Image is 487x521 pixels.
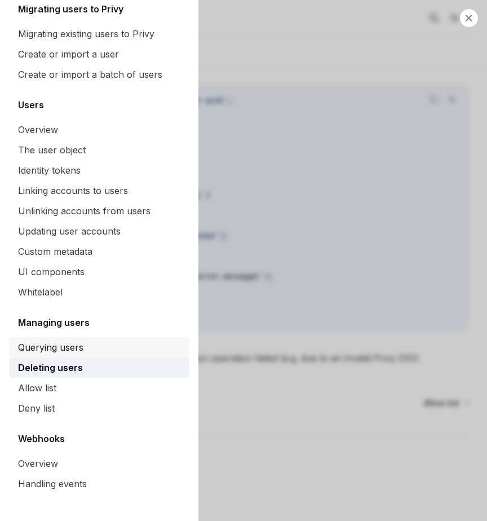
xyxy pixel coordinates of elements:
[18,401,55,415] div: Deny list
[9,221,189,241] a: Updating user accounts
[18,2,123,16] h5: Migrating users to Privy
[18,341,83,354] div: Querying users
[9,180,189,201] a: Linking accounts to users
[18,361,83,374] div: Deleting users
[9,241,189,262] a: Custom metadata
[9,140,189,160] a: The user object
[18,27,154,41] div: Migrating existing users to Privy
[18,265,85,279] div: UI components
[9,44,189,64] a: Create or import a user
[9,474,189,494] a: Handling events
[9,160,189,180] a: Identity tokens
[18,316,90,329] h5: Managing users
[9,120,189,140] a: Overview
[9,337,189,357] a: Querying users
[9,378,189,398] a: Allow list
[18,381,56,395] div: Allow list
[18,164,81,177] div: Identity tokens
[18,457,58,470] div: Overview
[18,98,44,112] h5: Users
[9,64,189,85] a: Create or import a batch of users
[18,245,92,258] div: Custom metadata
[18,123,58,136] div: Overview
[18,204,150,218] div: Unlinking accounts from users
[18,143,86,157] div: The user object
[18,477,87,491] div: Handling events
[9,282,189,302] a: Whitelabel
[9,453,189,474] a: Overview
[9,201,189,221] a: Unlinking accounts from users
[18,184,128,197] div: Linking accounts to users
[18,285,63,299] div: Whitelabel
[9,24,189,44] a: Migrating existing users to Privy
[18,224,121,238] div: Updating user accounts
[9,398,189,418] a: Deny list
[18,47,119,61] div: Create or import a user
[9,262,189,282] a: UI components
[9,357,189,378] a: Deleting users
[18,432,65,445] h5: Webhooks
[18,68,162,81] div: Create or import a batch of users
